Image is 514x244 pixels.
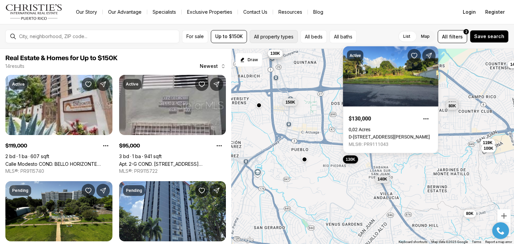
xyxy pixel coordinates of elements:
[416,30,435,42] label: Map
[147,7,181,17] a: Specialists
[195,184,208,197] button: Save Property: 2 ALMONTE #411
[273,7,308,17] a: Resources
[445,99,458,107] button: 98K
[463,9,476,15] span: Login
[182,7,238,17] a: Exclusive Properties
[470,30,509,43] button: Save search
[343,155,358,163] button: 130K
[186,34,204,39] span: For sale
[483,140,493,145] span: 119K
[119,161,226,167] a: Apt. 2-G COND. VILLA OLIMPICA #2G, SAN JUAN PR, 00924
[5,55,117,62] span: Real Estate & Homes for Up to $150K
[200,64,218,69] span: Newest
[211,30,247,43] button: Up to $150K
[126,82,139,87] p: Active
[346,157,355,162] span: 130K
[448,103,456,109] span: 80K
[485,9,505,15] span: Register
[449,33,463,40] span: filters
[301,30,327,43] button: All beds
[463,209,476,217] button: 80K
[480,139,495,147] button: 119K
[330,30,357,43] button: All baths
[419,112,433,125] button: Property options
[375,175,390,183] button: 140K
[422,49,436,62] button: Share Property
[377,176,387,182] span: 140K
[82,184,95,197] button: Save Property: 501-735354 COND LOS ALMENDROS #508-735354
[268,51,283,59] button: 130K
[350,53,361,58] p: Active
[308,7,329,17] a: Blog
[238,7,273,17] button: Contact Us
[472,240,481,244] a: Terms (opens in new tab)
[271,52,280,57] span: 130K
[195,78,208,91] button: Save Property: Apt. 2-G COND. VILLA OLIMPICA #2G
[474,34,504,39] span: Save search
[398,30,416,42] label: List
[268,49,283,57] button: 130K
[459,5,480,19] button: Login
[481,5,509,19] button: Register
[215,34,243,39] span: Up to $150K
[485,240,512,244] a: Report a map error
[5,64,24,69] p: 14 results
[446,102,458,110] button: 80K
[408,49,421,62] button: Save Property: D-1 CALLE TOLIMA
[5,161,112,167] a: Calle Modesto COND. BELLO HORIZONTE #1607, SAN JUAN PR, 00924
[481,144,496,152] button: 100K
[126,188,142,193] p: Pending
[484,145,493,151] span: 100K
[448,100,455,106] span: 98K
[438,30,467,43] button: Allfilters2
[442,33,448,40] span: All
[196,59,230,73] button: Newest
[12,188,28,193] p: Pending
[96,78,110,91] button: Share Property
[285,99,295,105] span: 150K
[71,7,102,17] a: Our Story
[210,78,223,91] button: Share Property
[250,30,298,43] button: All property types
[182,30,208,43] button: For sale
[96,184,110,197] button: Share Property
[465,29,467,34] span: 2
[5,4,63,20] img: logo
[235,53,262,67] button: Start drawing
[212,139,226,152] button: Property options
[12,82,25,87] p: Active
[210,184,223,197] button: Share Property
[349,134,430,139] a: D-1 CALLE TOLIMA, SAN JUAN PR, 00926
[82,78,95,91] button: Save Property: Calle Modesto COND. BELLO HORIZONTE #1607
[466,211,473,216] span: 80K
[103,7,147,17] a: Our Advantage
[497,209,511,223] button: Zoom in
[99,139,112,152] button: Property options
[270,50,280,56] span: 130K
[431,240,468,244] span: Map data ©2025 Google
[283,98,298,106] button: 150K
